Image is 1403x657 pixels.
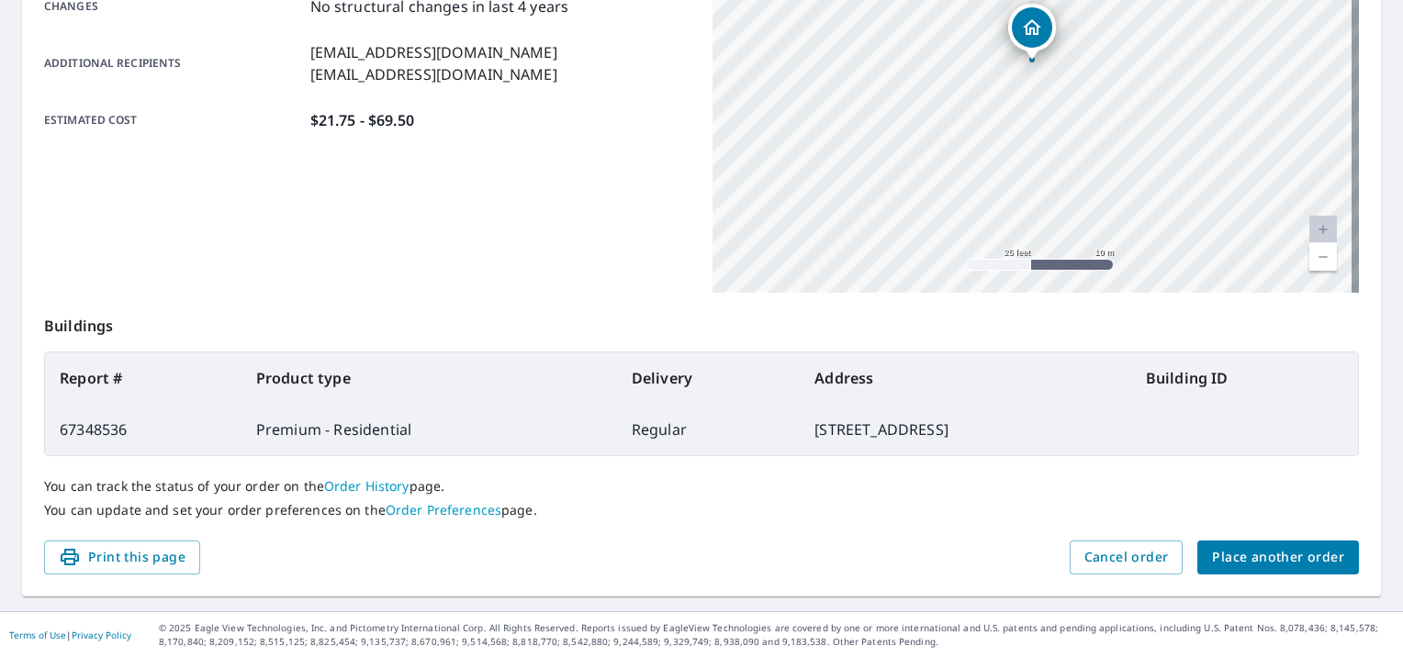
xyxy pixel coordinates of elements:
[386,501,501,518] a: Order Preferences
[45,352,241,404] th: Report #
[44,478,1359,495] p: You can track the status of your order on the page.
[310,63,557,85] p: [EMAIL_ADDRESS][DOMAIN_NAME]
[45,404,241,455] td: 67348536
[44,41,303,85] p: Additional recipients
[241,404,617,455] td: Premium - Residential
[159,621,1394,649] p: © 2025 Eagle View Technologies, Inc. and Pictometry International Corp. All Rights Reserved. Repo...
[9,629,131,640] p: |
[44,293,1359,351] p: Buildings
[59,546,185,569] span: Print this page
[800,352,1131,404] th: Address
[1212,546,1344,569] span: Place another order
[44,540,200,574] button: Print this page
[9,629,66,641] a: Terms of Use
[617,404,801,455] td: Regular
[1309,216,1337,243] a: Current Level 20, Zoom In Disabled
[1309,243,1337,271] a: Current Level 20, Zoom Out
[44,502,1359,518] p: You can update and set your order preferences on the page.
[1008,4,1056,61] div: Dropped pin, building 1, Residential property, 980 Walnut Plain Rd Rochester, MA 02770
[1197,540,1359,574] button: Place another order
[72,629,131,641] a: Privacy Policy
[1084,546,1169,569] span: Cancel order
[1070,540,1184,574] button: Cancel order
[310,41,557,63] p: [EMAIL_ADDRESS][DOMAIN_NAME]
[324,477,410,495] a: Order History
[310,109,414,131] p: $21.75 - $69.50
[1131,352,1358,404] th: Building ID
[241,352,617,404] th: Product type
[617,352,801,404] th: Delivery
[44,109,303,131] p: Estimated cost
[800,404,1131,455] td: [STREET_ADDRESS]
